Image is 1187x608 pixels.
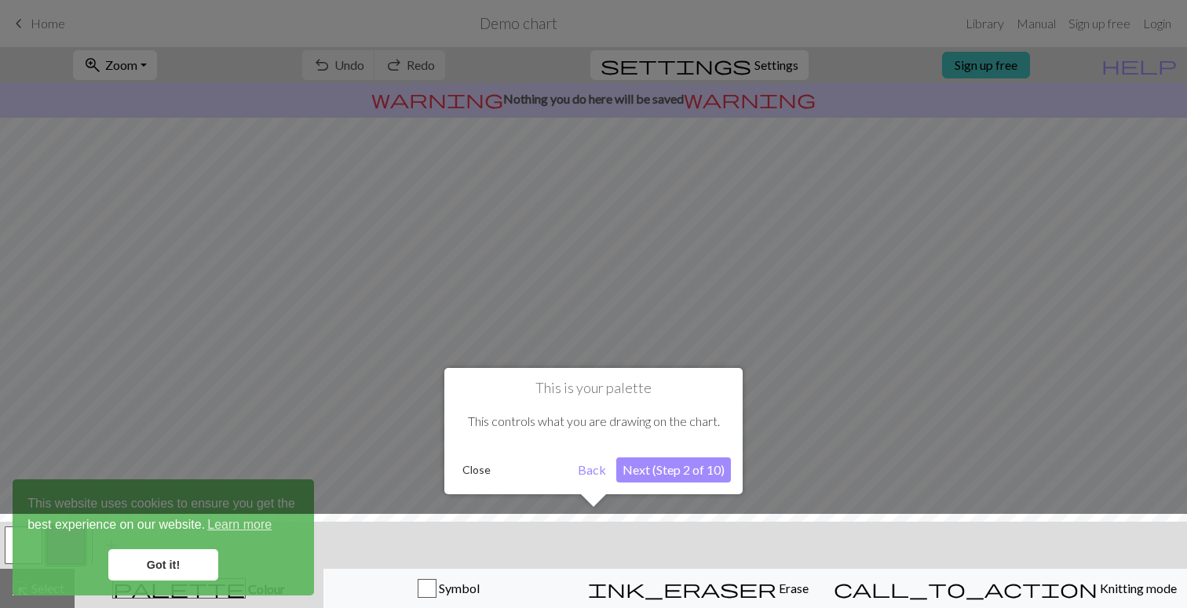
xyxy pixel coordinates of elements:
h1: This is your palette [456,380,731,397]
div: This controls what you are drawing on the chart. [456,397,731,446]
button: Next (Step 2 of 10) [616,457,731,482]
button: Back [572,457,612,482]
div: This is your palette [444,368,743,494]
button: Close [456,458,497,482]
